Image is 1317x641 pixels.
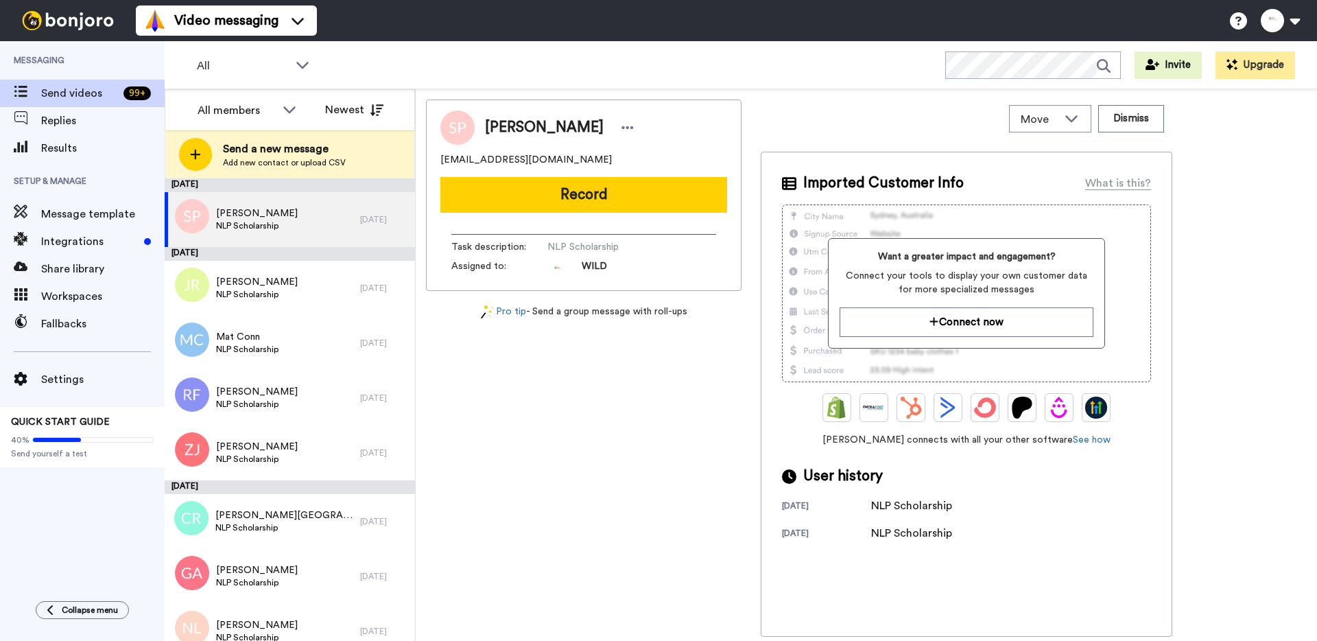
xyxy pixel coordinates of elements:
img: ActiveCampaign [937,397,959,419]
a: Pro tip [481,305,526,319]
div: [DATE] [782,528,871,541]
div: [DATE] [360,393,408,404]
div: [DATE] [360,214,408,225]
span: [PERSON_NAME][GEOGRAPHIC_DATA] [215,509,353,522]
span: NLP Scholarship [216,289,298,300]
span: NLP Scholarship [216,399,298,410]
span: Share library [41,261,165,277]
img: ConvertKit [974,397,996,419]
img: rf.png [175,377,209,412]
span: Fallbacks [41,316,165,332]
img: ga.png [175,556,209,590]
span: Results [41,140,165,156]
img: Hubspot [900,397,922,419]
div: NLP Scholarship [871,498,952,514]
span: Task description : [451,240,547,254]
div: [DATE] [165,178,415,192]
img: jr.png [175,268,209,302]
div: [DATE] [165,480,415,494]
span: [PERSON_NAME] [216,275,298,289]
img: Image of Samantha Phelvin [440,110,475,145]
span: Assigned to: [451,259,547,280]
div: [DATE] [782,500,871,514]
div: [DATE] [165,247,415,261]
span: Send a new message [223,141,346,157]
div: [DATE] [360,626,408,637]
span: [PERSON_NAME] connects with all your other software [782,433,1151,447]
span: [PERSON_NAME] [216,563,298,577]
span: Imported Customer Info [803,173,964,194]
span: [PERSON_NAME] [216,385,298,399]
button: Dismiss [1098,105,1164,132]
span: Message template [41,206,165,222]
span: Video messaging [174,11,278,30]
span: Send videos [41,85,118,102]
span: Move [1021,111,1058,128]
span: Connect your tools to display your own customer data for more specialized messages [840,269,1093,296]
span: NLP Scholarship [215,522,353,533]
span: NLP Scholarship [216,577,298,588]
span: NLP Scholarship [547,240,678,254]
div: All members [198,102,276,119]
span: Collapse menu [62,605,118,616]
div: [DATE] [360,447,408,458]
div: NLP Scholarship [871,525,952,541]
button: Connect now [840,307,1093,337]
span: Add new contact or upload CSV [223,157,346,168]
img: bj-logo-header-white.svg [16,11,119,30]
span: NLP Scholarship [216,454,298,465]
span: NLP Scholarship [216,344,278,355]
div: - Send a group message with roll-ups [426,305,741,319]
span: Send yourself a test [11,448,154,459]
button: Upgrade [1215,51,1295,79]
div: [DATE] [360,283,408,294]
div: 99 + [123,86,151,100]
span: Integrations [41,233,139,250]
img: GoHighLevel [1085,397,1107,419]
span: User history [803,466,883,487]
span: [PERSON_NAME] [216,618,298,632]
span: 40% [11,434,29,445]
span: WILD [582,259,607,280]
img: sp.png [175,199,209,233]
img: Patreon [1011,397,1033,419]
button: Record [440,177,727,213]
span: [PERSON_NAME] [216,440,298,454]
img: db56d3b7-25cc-4860-a3ab-2408422e83c0-1733197158.jpg [547,259,568,280]
span: [PERSON_NAME] [485,117,604,138]
span: Replies [41,113,165,129]
div: What is this? [1085,175,1151,191]
img: Shopify [826,397,848,419]
button: Collapse menu [36,601,129,619]
img: zj.png [175,432,209,467]
span: All [197,58,289,74]
span: [PERSON_NAME] [216,207,298,220]
span: [EMAIL_ADDRESS][DOMAIN_NAME] [440,153,612,167]
div: [DATE] [360,338,408,349]
span: Workspaces [41,288,165,305]
img: magic-wand.svg [481,305,493,319]
span: Want a greater impact and engagement? [840,250,1093,264]
span: NLP Scholarship [216,220,298,231]
img: mc.png [175,323,209,357]
img: Ontraport [863,397,885,419]
img: cr.png [174,501,209,535]
div: [DATE] [360,516,408,527]
div: [DATE] [360,571,408,582]
button: Invite [1135,51,1202,79]
a: See how [1073,435,1111,445]
span: Mat Conn [216,330,278,344]
img: Drip [1048,397,1070,419]
span: QUICK START GUIDE [11,417,110,427]
button: Newest [315,96,394,124]
span: Settings [41,371,165,388]
img: vm-color.svg [144,10,166,32]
